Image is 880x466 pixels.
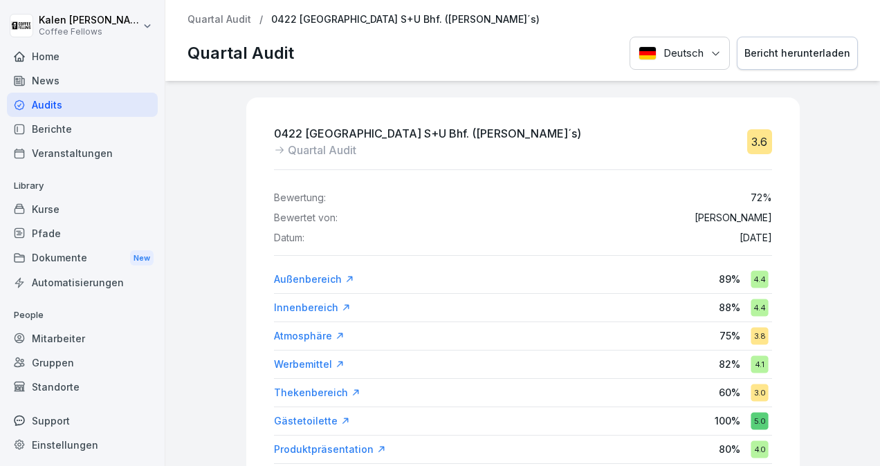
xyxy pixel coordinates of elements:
[751,270,768,288] div: 4.4
[719,272,740,286] p: 89 %
[719,442,740,456] p: 80 %
[7,221,158,245] a: Pfade
[744,46,850,61] div: Bericht herunterladen
[639,46,657,60] img: Deutsch
[7,93,158,117] a: Audits
[751,299,768,316] div: 4.4
[7,375,158,399] a: Standorte
[719,357,740,371] p: 82 %
[274,192,326,204] p: Bewertung:
[274,329,345,343] a: Atmosphäre
[719,300,740,315] p: 88 %
[630,37,730,71] button: Language
[747,129,772,154] div: 3.6
[719,328,740,343] p: 75 %
[7,197,158,221] a: Kurse
[7,409,158,433] div: Support
[130,250,154,266] div: New
[274,357,345,371] a: Werbemittel
[187,14,251,26] a: Quartal Audit
[271,14,540,26] p: 0422 [GEOGRAPHIC_DATA] S+U Bhf. ([PERSON_NAME]´s)
[39,15,140,26] p: Kalen [PERSON_NAME]
[663,46,704,62] p: Deutsch
[259,14,263,26] p: /
[7,351,158,375] a: Gruppen
[7,245,158,271] div: Dokumente
[187,41,294,66] p: Quartal Audit
[274,301,351,315] a: Innenbereich
[274,442,386,456] a: Produktpräsentation
[751,412,768,429] div: 5.0
[288,142,356,158] p: Quartal Audit
[751,355,768,373] div: 4.1
[274,386,360,400] a: Thekenbereich
[695,212,772,224] p: [PERSON_NAME]
[7,68,158,93] a: News
[274,232,304,244] p: Datum:
[7,326,158,351] a: Mitarbeiter
[751,327,768,344] div: 3.8
[737,37,858,71] button: Bericht herunterladen
[715,413,740,428] p: 100 %
[751,192,772,204] p: 72 %
[274,272,354,286] a: Außenbereich
[751,440,768,458] div: 4.0
[7,44,158,68] a: Home
[274,212,338,224] p: Bewertet von:
[7,304,158,326] p: People
[719,385,740,400] p: 60 %
[7,175,158,197] p: Library
[7,433,158,457] a: Einstellungen
[7,117,158,141] a: Berichte
[740,232,772,244] p: [DATE]
[274,125,581,142] p: 0422 [GEOGRAPHIC_DATA] S+U Bhf. ([PERSON_NAME]´s)
[751,384,768,401] div: 3.0
[274,414,350,428] a: Gästetoilette
[7,141,158,165] a: Veranstaltungen
[7,270,158,295] a: Automatisierungen
[39,27,140,37] p: Coffee Fellows
[7,245,158,271] a: DokumenteNew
